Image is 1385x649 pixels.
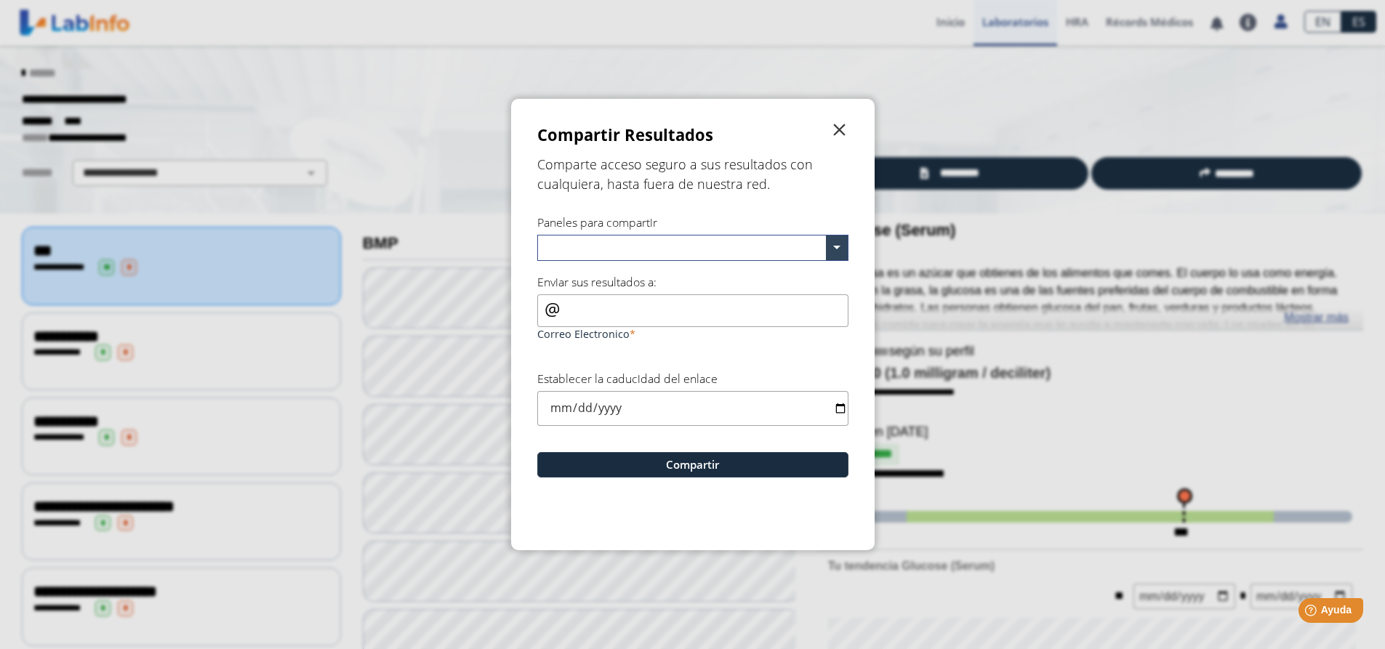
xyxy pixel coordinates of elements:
span:  [831,121,848,139]
h3: Compartir Resultados [537,124,713,148]
label: Paneles para compartir [537,214,657,230]
button: Compartir [537,452,848,477]
label: Correo Electronico [537,327,848,341]
iframe: Help widget launcher [1256,592,1369,633]
label: Establecer la caducidad del enlace [537,371,718,387]
label: Enviar sus resultados a: [537,274,657,290]
h5: Comparte acceso seguro a sus resultados con cualquiera, hasta fuera de nuestra red. [537,155,848,194]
